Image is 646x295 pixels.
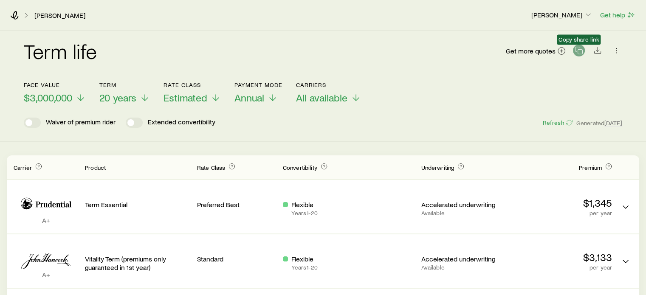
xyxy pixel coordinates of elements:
p: Payment Mode [234,81,282,88]
p: A+ [14,270,78,279]
a: [PERSON_NAME] [34,11,86,20]
button: Face value$3,000,000 [24,81,86,104]
button: Rate ClassEstimated [164,81,221,104]
p: Term [99,81,150,88]
h2: Term life [24,41,97,61]
span: Underwriting [421,164,454,171]
p: per year [507,264,612,271]
p: per year [507,210,612,216]
p: Accelerated underwriting [421,255,500,263]
span: Annual [234,92,264,104]
p: $1,345 [507,197,612,209]
p: [PERSON_NAME] [531,11,592,19]
span: $3,000,000 [24,92,72,104]
button: CarriersAll available [296,81,361,104]
button: Refresh [542,119,573,127]
p: A+ [14,216,78,225]
p: Accelerated underwriting [421,200,500,209]
button: Term20 years [99,81,150,104]
p: Flexible [291,255,318,263]
p: Available [421,210,500,216]
span: Estimated [164,92,207,104]
p: Vitality Term (premiums only guaranteed in 1st year) [85,255,190,272]
span: Carrier [14,164,32,171]
p: $3,133 [507,251,612,263]
p: Available [421,264,500,271]
span: Copy share link [559,36,599,43]
span: Convertibility [283,164,317,171]
p: Flexible [291,200,318,209]
p: Waiver of premium rider [46,118,116,128]
span: Rate Class [197,164,226,171]
span: 20 years [99,92,136,104]
button: Payment ModeAnnual [234,81,282,104]
span: [DATE] [604,119,622,127]
span: Generated [576,119,622,127]
p: Preferred Best [197,200,276,209]
span: Get more quotes [506,48,556,54]
a: Get more quotes [505,46,566,56]
p: Rate Class [164,81,221,88]
p: Extended convertibility [148,118,215,128]
p: Carriers [296,81,361,88]
span: Premium [579,164,602,171]
p: Years 1 - 20 [291,210,318,216]
p: Standard [197,255,276,263]
p: Term Essential [85,200,190,209]
p: Face value [24,81,86,88]
button: [PERSON_NAME] [531,10,593,20]
button: Get help [600,10,636,20]
p: Years 1 - 20 [291,264,318,271]
span: Product [85,164,106,171]
span: All available [296,92,347,104]
a: Download CSV [592,48,604,56]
